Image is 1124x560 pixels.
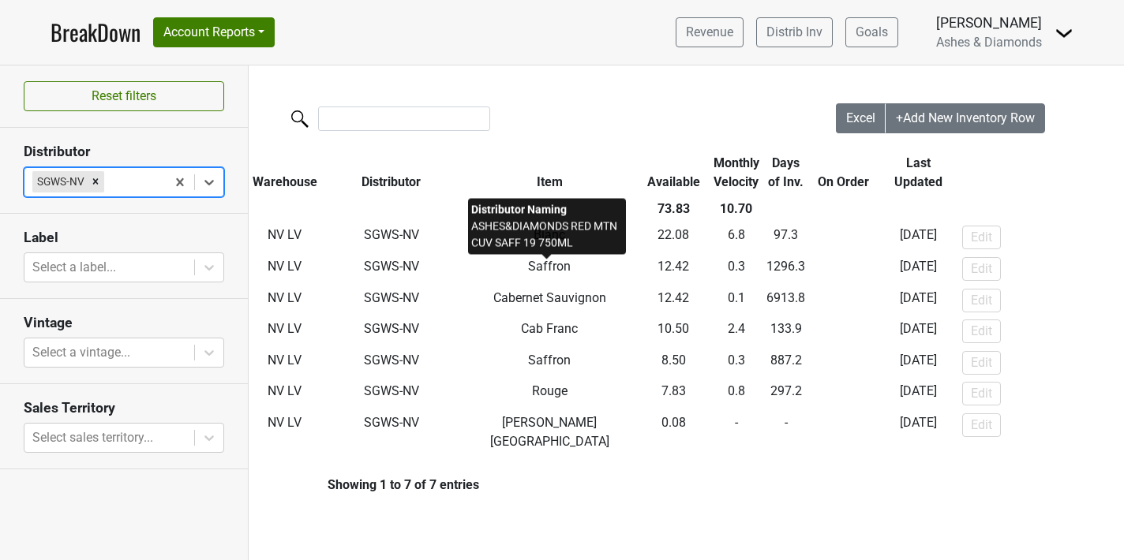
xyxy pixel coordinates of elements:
a: Distrib Inv [756,17,833,47]
td: SGWS-NV [321,253,463,285]
td: - [809,347,878,379]
td: [DATE] [878,409,959,455]
td: 2.4 [710,315,763,347]
td: 1296.3 [763,253,810,285]
td: [DATE] [878,285,959,316]
th: Available: activate to sort column ascending [637,150,710,196]
h3: Label [24,230,224,246]
td: - [809,379,878,410]
h3: Sales Territory [24,400,224,416]
td: NV LV [249,409,321,455]
span: +Add New Inventory Row [896,110,1035,125]
button: Edit [962,289,1001,312]
th: Distributor: activate to sort column ascending [321,150,463,196]
td: SGWS-NV [321,347,463,379]
td: SGWS-NV [321,285,463,316]
button: +Add New Inventory Row [886,103,1045,133]
a: BreakDown [51,16,140,49]
td: [DATE] [878,222,959,254]
span: [PERSON_NAME][GEOGRAPHIC_DATA] [490,415,609,449]
div: Showing 1 to 7 of 7 entries [249,477,479,492]
td: NV LV [249,347,321,379]
td: [DATE] [878,347,959,379]
td: SGWS-NV [321,409,463,455]
td: 97.3 [763,222,810,254]
button: Excel [836,103,886,133]
button: Edit [962,382,1001,405]
td: NV LV [249,285,321,316]
th: Last Updated: activate to sort column ascending [878,150,959,196]
div: SGWS-NV [32,171,87,192]
td: NV LV [249,379,321,410]
th: On Order: activate to sort column ascending [809,150,878,196]
span: Ashes & Diamonds [936,35,1042,50]
td: 7.83 [637,379,710,410]
td: - [809,285,878,316]
button: Edit [962,257,1001,281]
td: 0.3 [710,253,763,285]
td: - [809,315,878,347]
td: 12.42 [637,285,710,316]
td: SGWS-NV [321,222,463,254]
td: 0.3 [710,347,763,379]
a: Revenue [676,17,744,47]
span: Cabernet Sauvignon [493,290,606,305]
td: 0.08 [637,409,710,455]
td: [DATE] [878,379,959,410]
td: [DATE] [878,253,959,285]
td: 0.1 [710,285,763,316]
td: 133.9 [763,315,810,347]
td: NV LV [249,253,321,285]
td: 6913.8 [763,285,810,316]
th: Days of Inv.: activate to sort column ascending [763,150,810,196]
button: Edit [962,226,1001,249]
button: Edit [962,351,1001,375]
th: Item: activate to sort column ascending [462,150,637,196]
td: 12.42 [637,253,710,285]
td: - [809,253,878,285]
td: NV LV [249,315,321,347]
td: SGWS-NV [321,315,463,347]
h3: Vintage [24,315,224,331]
td: 10.50 [637,315,710,347]
img: Dropdown Menu [1055,24,1073,43]
span: Excel [846,110,875,125]
td: NV LV [249,222,321,254]
td: 0.8 [710,379,763,410]
a: Goals [845,17,898,47]
span: Saffron [528,259,571,274]
div: Remove SGWS-NV [87,171,104,192]
span: Rouge [532,383,568,398]
th: 73.83 [637,196,710,222]
td: 22.08 [637,222,710,254]
button: Reset filters [24,81,224,111]
td: - [809,409,878,455]
td: 6.8 [710,222,763,254]
td: 887.2 [763,347,810,379]
div: [PERSON_NAME] [936,13,1042,33]
td: SGWS-NV [321,379,463,410]
th: 10.70 [710,196,763,222]
div: Distributor Naming [471,201,623,218]
td: - [710,409,763,455]
td: 297.2 [763,379,810,410]
th: Warehouse: activate to sort column ascending [249,150,321,196]
button: Account Reports [153,17,275,47]
td: - [763,409,810,455]
button: Edit [962,319,1001,343]
span: Cab Franc [521,321,578,336]
td: [DATE] [878,315,959,347]
div: ASHES&DIAMONDS RED MTN CUV SAFF 19 750ML [468,198,626,254]
button: Edit [962,413,1001,437]
td: - [809,222,878,254]
td: 8.50 [637,347,710,379]
th: Monthly Velocity: activate to sort column ascending [710,150,763,196]
span: Saffron [528,353,571,368]
h3: Distributor [24,144,224,160]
